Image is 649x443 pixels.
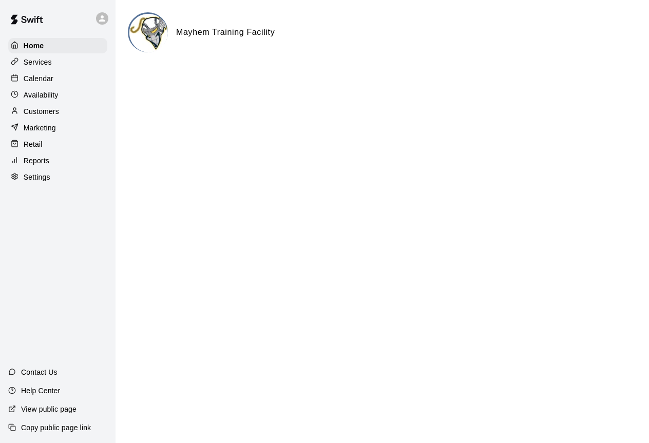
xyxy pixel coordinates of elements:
[21,404,77,414] p: View public page
[8,153,107,168] a: Reports
[24,123,56,133] p: Marketing
[24,90,59,100] p: Availability
[24,73,53,84] p: Calendar
[176,26,275,39] h6: Mayhem Training Facility
[8,87,107,103] a: Availability
[8,169,107,185] a: Settings
[129,14,168,52] img: Mayhem Training Facility logo
[24,139,43,149] p: Retail
[24,41,44,51] p: Home
[8,137,107,152] a: Retail
[24,57,52,67] p: Services
[8,54,107,70] a: Services
[24,172,50,182] p: Settings
[8,71,107,86] a: Calendar
[21,367,58,377] p: Contact Us
[8,120,107,136] a: Marketing
[24,156,49,166] p: Reports
[21,386,60,396] p: Help Center
[8,38,107,53] a: Home
[21,422,91,433] p: Copy public page link
[8,104,107,119] a: Customers
[24,106,59,117] p: Customers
